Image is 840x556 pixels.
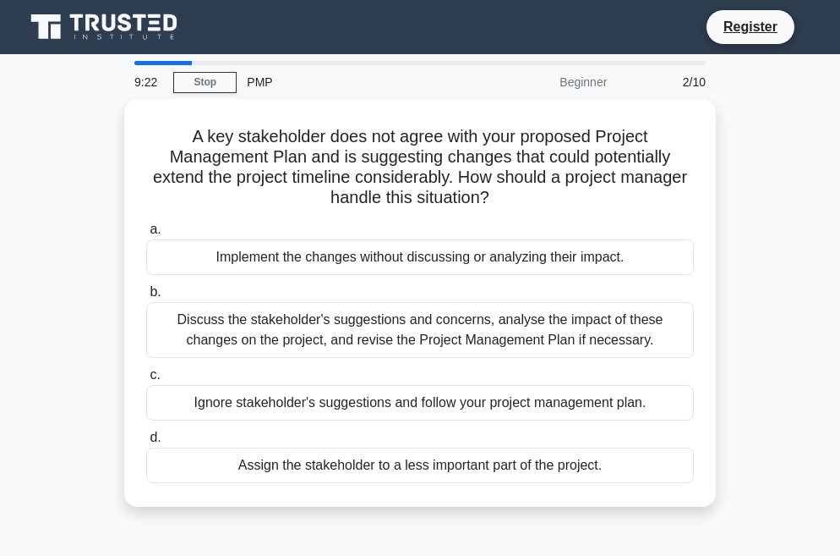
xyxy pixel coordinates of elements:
[469,65,617,99] div: Beginner
[150,222,161,236] span: a.
[146,239,694,275] div: Implement the changes without discussing or analyzing their impact.
[713,16,788,37] a: Register
[124,65,173,99] div: 9:22
[617,65,716,99] div: 2/10
[145,126,695,209] h5: A key stakeholder does not agree with your proposed Project Management Plan and is suggesting cha...
[146,385,694,421] div: Ignore stakeholder's suggestions and follow your project management plan.
[173,72,237,93] a: Stop
[146,448,694,483] div: Assign the stakeholder to a less important part of the project.
[150,367,160,382] span: c.
[150,284,161,299] span: b.
[237,65,469,99] div: PMP
[146,302,694,358] div: Discuss the stakeholder's suggestions and concerns, analyse the impact of these changes on the pr...
[150,430,161,444] span: d.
